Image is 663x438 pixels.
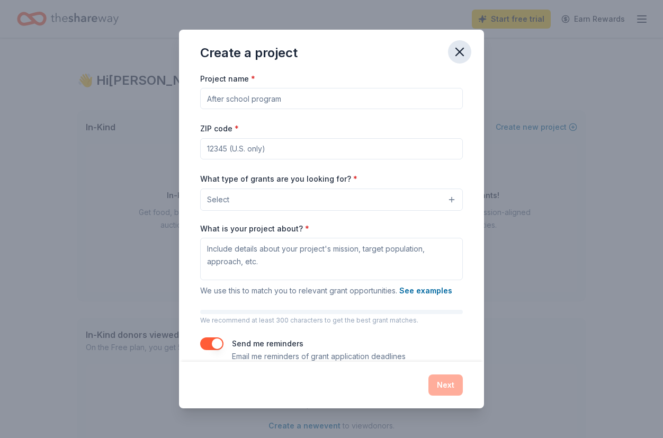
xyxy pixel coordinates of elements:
[200,74,255,84] label: Project name
[200,224,309,234] label: What is your project about?
[200,174,357,184] label: What type of grants are you looking for?
[200,189,463,211] button: Select
[200,123,239,134] label: ZIP code
[200,316,463,325] p: We recommend at least 300 characters to get the best grant matches.
[399,284,452,297] button: See examples
[200,286,452,295] span: We use this to match you to relevant grant opportunities.
[232,350,406,363] p: Email me reminders of grant application deadlines
[200,88,463,109] input: After school program
[232,339,303,348] label: Send me reminders
[207,193,229,206] span: Select
[200,138,463,159] input: 12345 (U.S. only)
[200,44,298,61] div: Create a project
